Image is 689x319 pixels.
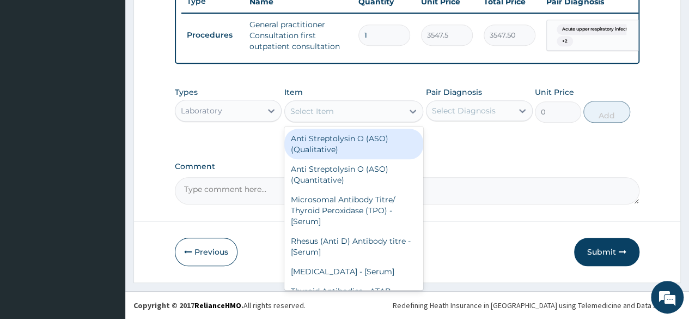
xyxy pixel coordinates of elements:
label: Pair Diagnosis [426,87,482,98]
td: General practitioner Consultation first outpatient consultation [244,14,353,57]
label: Item [284,87,303,98]
div: Select Diagnosis [432,105,496,116]
div: Chat with us now [57,61,183,75]
span: + 2 [557,36,573,47]
strong: Copyright © 2017 . [133,300,243,310]
span: Acute upper respiratory infect... [557,24,636,35]
div: Laboratory [181,105,222,116]
img: d_794563401_company_1708531726252_794563401 [20,55,44,82]
div: Rhesus (Anti D) Antibody titre - [Serum] [284,231,424,262]
label: Unit Price [535,87,574,98]
div: Select Item [290,106,334,117]
div: Microsomal Antibody Titre/ Thyroid Peroxidase (TPO) - [Serum] [284,190,424,231]
div: Anti Streptolysin O (ASO) (Qualitative) [284,129,424,159]
label: Comment [175,162,639,171]
td: Procedures [181,25,244,45]
label: Types [175,88,198,97]
div: Minimize live chat window [179,5,205,32]
span: We're online! [63,92,150,202]
button: Previous [175,238,237,266]
footer: All rights reserved. [125,291,689,319]
div: [MEDICAL_DATA] - [Serum] [284,262,424,281]
button: Add [583,101,630,123]
button: Submit [574,238,639,266]
a: RelianceHMO [194,300,241,310]
textarea: Type your message and hit 'Enter' [5,207,208,245]
div: Anti Streptolysin O (ASO) (Quantitative) [284,159,424,190]
div: Redefining Heath Insurance in [GEOGRAPHIC_DATA] using Telemedicine and Data Science! [393,300,681,311]
div: Thyroid Antibodies - ATAB [284,281,424,301]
